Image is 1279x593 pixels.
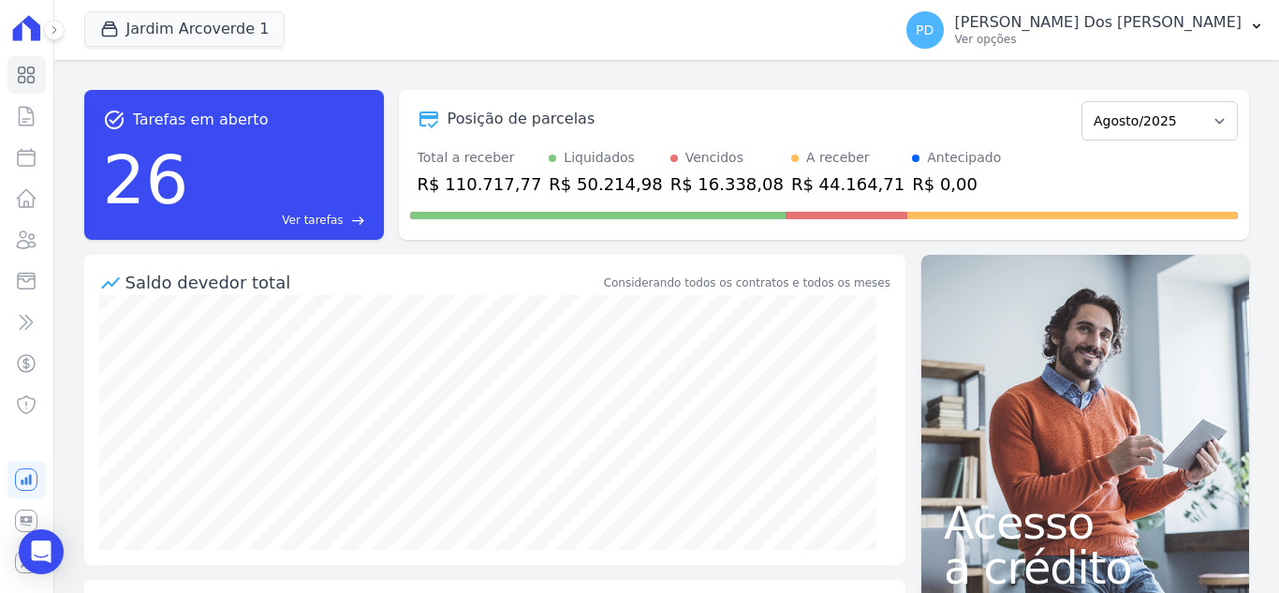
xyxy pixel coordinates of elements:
[84,11,286,47] button: Jardim Arcoverde 1
[564,148,635,168] div: Liquidados
[670,171,784,197] div: R$ 16.338,08
[19,529,64,574] div: Open Intercom Messenger
[955,32,1242,47] p: Ver opções
[282,212,343,229] span: Ver tarefas
[912,171,1001,197] div: R$ 0,00
[944,500,1227,545] span: Acesso
[133,109,269,131] span: Tarefas em aberto
[955,13,1242,32] p: [PERSON_NAME] Dos [PERSON_NAME]
[891,4,1279,56] button: PD [PERSON_NAME] Dos [PERSON_NAME] Ver opções
[685,148,743,168] div: Vencidos
[125,270,600,295] div: Saldo devedor total
[944,545,1227,590] span: a crédito
[549,171,662,197] div: R$ 50.214,98
[103,109,125,131] span: task_alt
[604,274,890,291] div: Considerando todos os contratos e todos os meses
[448,108,595,130] div: Posição de parcelas
[927,148,1001,168] div: Antecipado
[791,171,904,197] div: R$ 44.164,71
[418,171,542,197] div: R$ 110.717,77
[806,148,870,168] div: A receber
[916,23,934,37] span: PD
[418,148,542,168] div: Total a receber
[351,214,365,228] span: east
[103,131,189,229] div: 26
[196,212,364,229] a: Ver tarefas east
